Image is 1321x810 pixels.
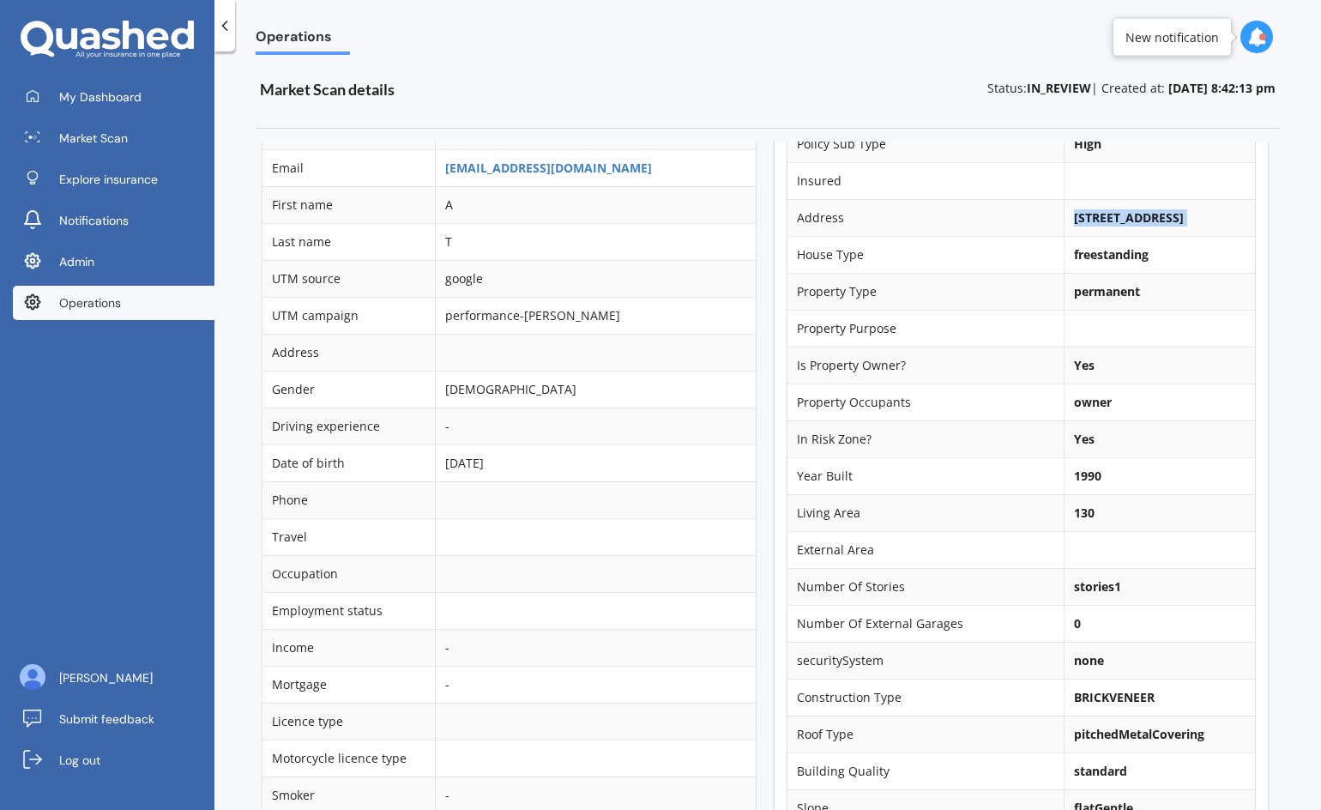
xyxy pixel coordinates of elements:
[59,88,142,106] span: My Dashboard
[262,444,435,481] td: Date of birth
[13,661,214,695] a: [PERSON_NAME]
[1074,652,1104,668] b: none
[1074,209,1184,226] b: [STREET_ADDRESS]
[787,753,1064,789] td: Building Quality
[787,568,1064,605] td: Number Of Stories
[787,384,1064,420] td: Property Occupants
[262,223,435,260] td: Last name
[787,531,1064,568] td: External Area
[13,121,214,155] a: Market Scan
[987,80,1276,97] p: Status: | Created at:
[262,260,435,297] td: UTM source
[262,149,435,186] td: Email
[20,664,45,690] img: ALV-UjU6YHOUIM1AGx_4vxbOkaOq-1eqc8a3URkVIJkc_iWYmQ98kTe7fc9QMVOBV43MoXmOPfWPN7JjnmUwLuIGKVePaQgPQ...
[787,347,1064,384] td: Is Property Owner?
[787,125,1064,162] td: Policy Sub Type
[1074,468,1101,484] b: 1990
[262,703,435,740] td: Licence type
[262,666,435,703] td: Mortgage
[1074,726,1204,742] b: pitchedMetalCovering
[59,752,100,769] span: Log out
[256,28,350,51] span: Operations
[1027,80,1091,96] b: IN_REVIEW
[262,186,435,223] td: First name
[13,203,214,238] a: Notifications
[435,371,756,408] td: [DEMOGRAPHIC_DATA]
[787,273,1064,310] td: Property Type
[13,286,214,320] a: Operations
[787,457,1064,494] td: Year Built
[787,199,1064,236] td: Address
[59,294,121,311] span: Operations
[262,629,435,666] td: Income
[262,740,435,777] td: Motorcycle licence type
[262,555,435,592] td: Occupation
[1074,689,1155,705] b: BRICKVENEER
[435,408,756,444] td: -
[1125,28,1219,45] div: New notification
[262,371,435,408] td: Gender
[787,236,1064,273] td: House Type
[787,162,1064,199] td: Insured
[13,245,214,279] a: Admin
[787,642,1064,679] td: securitySystem
[1074,136,1101,152] b: High
[1168,80,1276,96] b: [DATE] 8:42:13 pm
[13,162,214,196] a: Explore insurance
[1074,283,1140,299] b: permanent
[1074,394,1112,410] b: owner
[59,171,158,188] span: Explore insurance
[787,310,1064,347] td: Property Purpose
[435,186,756,223] td: A
[787,494,1064,531] td: Living Area
[262,408,435,444] td: Driving experience
[435,666,756,703] td: -
[262,592,435,629] td: Employment status
[787,420,1064,457] td: In Risk Zone?
[787,605,1064,642] td: Number Of External Garages
[260,80,687,100] h3: Market Scan details
[262,518,435,555] td: Travel
[435,297,756,334] td: performance-[PERSON_NAME]
[13,80,214,114] a: My Dashboard
[435,629,756,666] td: -
[262,297,435,334] td: UTM campaign
[787,679,1064,716] td: Construction Type
[59,130,128,147] span: Market Scan
[1074,357,1095,373] b: Yes
[787,716,1064,753] td: Roof Type
[59,710,154,728] span: Submit feedback
[59,253,94,270] span: Admin
[435,260,756,297] td: google
[262,334,435,371] td: Address
[59,212,129,229] span: Notifications
[435,223,756,260] td: T
[1074,578,1121,595] b: stories1
[13,702,214,736] a: Submit feedback
[262,481,435,518] td: Phone
[59,669,153,686] span: [PERSON_NAME]
[1074,505,1095,521] b: 130
[13,743,214,777] a: Log out
[1074,615,1081,632] b: 0
[1074,246,1149,263] b: freestanding
[1074,431,1095,447] b: Yes
[1074,763,1127,779] b: standard
[435,444,756,481] td: [DATE]
[445,160,652,176] a: [EMAIL_ADDRESS][DOMAIN_NAME]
